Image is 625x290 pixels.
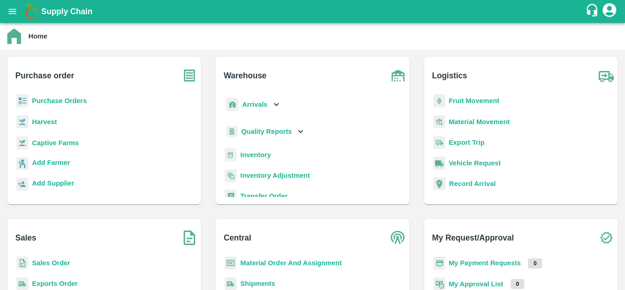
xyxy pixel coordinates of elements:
[16,69,74,82] b: Purchase order
[433,136,445,149] img: delivery
[240,172,310,179] a: Inventory Adjustment
[511,279,525,289] p: 0
[178,226,201,249] img: soSales
[226,98,238,111] img: whArrival
[225,190,237,203] img: whTransfer
[16,257,28,270] img: sales
[32,139,79,147] a: Captive Farms
[528,258,542,268] p: 0
[240,151,271,159] a: Inventory
[433,157,445,170] img: vehicle
[240,259,342,267] a: Material Order And Assignment
[585,3,601,20] div: customer-support
[224,231,251,244] b: Central
[387,64,409,87] img: warehouse
[32,280,78,287] a: Exports Order
[242,101,267,108] b: Arrivals
[595,64,618,87] img: truck
[16,178,28,191] img: supplier
[241,128,292,135] b: Quality Reports
[224,69,267,82] b: Warehouse
[2,1,23,22] button: open drawer
[432,69,467,82] b: Logistics
[32,158,70,170] a: Add Farmer
[449,118,510,126] a: Material Movement
[23,2,41,21] img: logo
[433,257,445,270] img: payment
[449,180,496,187] a: Record Arrival
[240,192,287,200] a: Transfer Order
[449,159,501,167] a: Vehicle Request
[449,97,500,104] a: Fruit Movement
[7,28,21,44] img: home
[225,169,237,182] img: inventory
[432,231,514,244] b: My Request/Approval
[16,157,28,170] img: farmer
[16,115,28,129] img: harvest
[240,280,275,287] a: Shipments
[225,94,281,115] div: Arrivals
[32,159,70,166] b: Add Farmer
[32,118,57,126] a: Harvest
[225,148,237,162] img: whInventory
[16,231,37,244] b: Sales
[226,126,237,137] img: qualityReport
[32,97,87,104] a: Purchase Orders
[433,177,446,190] img: recordArrival
[16,94,28,108] img: reciept
[32,180,74,187] b: Add Supplier
[41,7,92,16] b: Supply Chain
[225,257,237,270] img: centralMaterial
[225,122,306,141] div: Quality Reports
[433,115,445,129] img: material
[32,259,70,267] a: Sales Order
[41,5,585,18] a: Supply Chain
[449,139,485,146] a: Export Trip
[178,64,201,87] img: purchase
[16,136,28,150] img: harvest
[32,178,74,191] a: Add Supplier
[595,226,618,249] img: check
[387,226,409,249] img: central
[449,280,503,288] a: My Approval List
[449,259,521,267] a: My Payment Requests
[433,94,445,108] img: fruit
[601,2,618,21] div: account of current user
[28,33,47,40] b: Home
